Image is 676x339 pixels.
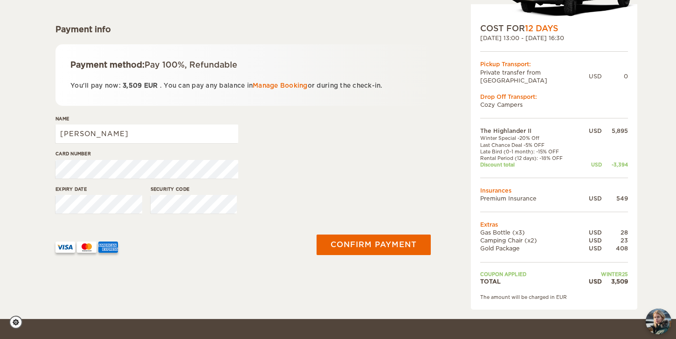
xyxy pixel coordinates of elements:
td: Premium Insurance [480,194,580,202]
td: Cozy Campers [480,101,628,109]
div: USD [589,72,602,80]
div: USD [580,244,602,252]
div: 23 [602,236,628,244]
button: chat-button [646,309,671,334]
td: Extras [480,221,628,228]
div: 3,509 [602,277,628,285]
div: COST FOR [480,23,628,34]
div: 0 [602,72,628,80]
div: -3,394 [602,161,628,168]
td: Insurances [480,187,628,194]
td: Winter Special -20% Off [480,135,580,141]
div: 5,895 [602,127,628,135]
td: Rental Period (12 days): -18% OFF [480,155,580,161]
img: AMEX [98,242,118,253]
td: Coupon applied [480,271,580,277]
div: [DATE] 13:00 - [DATE] 16:30 [480,34,628,42]
td: Late Bird (0-1 month): -15% OFF [480,148,580,155]
div: Pickup Transport: [480,60,628,68]
label: Name [55,115,238,122]
a: Cookie settings [9,316,28,329]
div: USD [580,127,602,135]
img: Freyja at Cozy Campers [646,309,671,334]
div: USD [580,236,602,244]
img: VISA [55,242,75,253]
label: Card number [55,150,238,157]
td: Gas Bottle (x3) [480,228,580,236]
span: EUR [144,82,158,89]
td: The Highlander II [480,127,580,135]
td: Gold Package [480,244,580,252]
p: You'll pay now: . You can pay any balance in or during the check-in. [70,80,416,91]
div: USD [580,161,602,168]
div: 408 [602,244,628,252]
span: Pay 100%, Refundable [145,60,237,69]
div: 549 [602,194,628,202]
label: Security code [151,186,237,193]
div: 28 [602,228,628,236]
div: USD [580,228,602,236]
div: USD [580,277,602,285]
div: The amount will be charged in EUR [480,294,628,300]
td: WINTER25 [580,271,628,277]
a: Manage Booking [253,82,308,89]
div: Payment info [55,24,431,35]
span: 3,509 [123,82,142,89]
td: Discount total [480,161,580,168]
div: USD [580,194,602,202]
td: Camping Chair (x2) [480,236,580,244]
span: 12 Days [525,24,558,33]
button: Confirm payment [317,235,431,255]
td: Last Chance Deal -5% OFF [480,142,580,148]
label: Expiry date [55,186,142,193]
td: TOTAL [480,277,580,285]
td: Private transfer from [GEOGRAPHIC_DATA] [480,69,589,84]
div: Payment method: [70,59,416,70]
div: Drop Off Transport: [480,93,628,101]
img: mastercard [77,242,97,253]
